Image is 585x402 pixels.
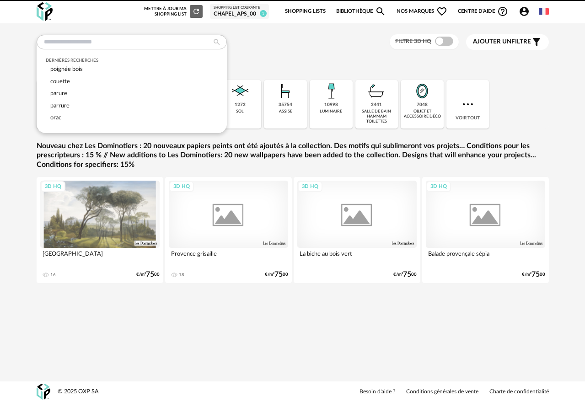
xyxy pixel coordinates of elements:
[371,102,382,108] div: 2441
[279,102,292,108] div: 35754
[539,6,549,16] img: fr
[41,181,65,193] div: 3D HQ
[136,272,160,278] div: €/m² 00
[406,388,478,396] a: Conditions générales de vente
[497,6,508,17] span: Help Circle Outline icon
[285,2,326,21] a: Shopping Lists
[144,5,203,18] div: Mettre à jour ma Shopping List
[393,272,417,278] div: €/m² 00
[40,248,160,266] div: [GEOGRAPHIC_DATA]
[522,272,545,278] div: €/m² 00
[260,10,267,17] span: 1
[403,109,441,119] div: objet et accessoire déco
[397,2,448,21] span: Nos marques
[519,6,534,17] span: Account Circle icon
[519,6,530,17] span: Account Circle icon
[531,272,540,278] span: 75
[320,109,342,114] div: luminaire
[403,272,411,278] span: 75
[37,2,53,21] img: OXP
[473,38,511,45] span: Ajouter un
[50,103,70,108] span: parrure
[489,388,549,396] a: Charte de confidentialité
[358,109,396,124] div: salle de bain hammam toilettes
[50,79,70,84] span: couette
[229,80,251,102] img: Sol.png
[214,11,265,18] div: Chapel_APS_00
[50,272,56,278] div: 16
[146,272,154,278] span: 75
[279,109,292,114] div: assise
[192,9,200,14] span: Refresh icon
[297,248,417,266] div: La biche au bois vert
[236,109,244,114] div: sol
[274,80,296,102] img: Assise.png
[411,80,433,102] img: Miroir.png
[461,97,475,112] img: more.7b13dc1.svg
[169,181,194,193] div: 3D HQ
[50,66,83,72] span: poignée bois
[320,80,342,102] img: Luminaire.png
[165,177,292,283] a: 3D HQ Provence grisaille 18 €/m²7500
[37,141,549,170] a: Nouveau chez Les Dominotiers : 20 nouveaux papiers peints ont été ajoutés à la collection. Des mo...
[37,384,50,400] img: OXP
[422,177,549,283] a: 3D HQ Balade provençale sépia €/m²7500
[395,38,431,44] span: Filtre 3D HQ
[336,2,386,21] a: BibliothèqueMagnify icon
[235,102,246,108] div: 1272
[375,6,386,17] span: Magnify icon
[426,181,451,193] div: 3D HQ
[274,272,283,278] span: 75
[458,6,509,17] span: Centre d'aideHelp Circle Outline icon
[46,58,218,63] div: Dernières recherches
[324,102,338,108] div: 10998
[169,248,288,266] div: Provence grisaille
[50,91,67,96] span: parure
[436,6,447,17] span: Heart Outline icon
[37,177,163,283] a: 3D HQ [GEOGRAPHIC_DATA] 16 €/m²7500
[298,181,322,193] div: 3D HQ
[214,5,265,17] a: Shopping List courante Chapel_APS_00 1
[466,34,549,50] button: Ajouter unfiltre Filter icon
[365,80,387,102] img: Salle%20de%20bain.png
[265,272,288,278] div: €/m² 00
[426,248,545,266] div: Balade provençale sépia
[294,177,420,283] a: 3D HQ La biche au bois vert €/m²7500
[446,80,489,129] div: Voir tout
[214,5,265,10] div: Shopping List courante
[360,388,395,396] a: Besoin d'aide ?
[179,272,184,278] div: 18
[531,37,542,48] span: Filter icon
[50,115,61,120] span: orac
[417,102,428,108] div: 7048
[58,388,99,396] div: © 2025 OXP SA
[473,38,531,46] span: filtre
